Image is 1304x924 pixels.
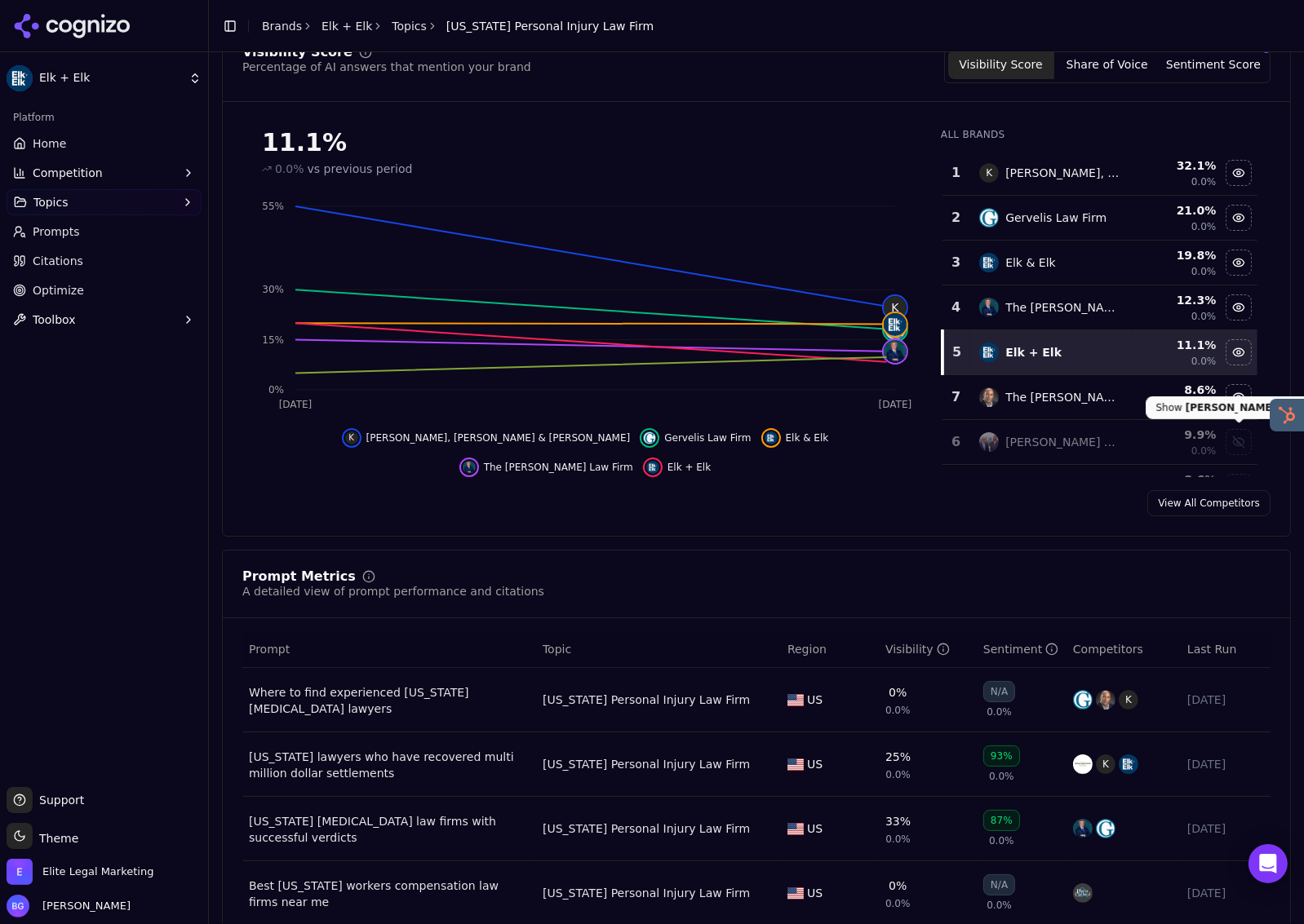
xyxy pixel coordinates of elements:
div: 0% [889,684,907,701]
span: K [979,163,999,183]
div: A detailed view of prompt performance and citations [242,583,544,599]
button: Hide gervelis law firm data [640,428,751,448]
span: 0.0% [885,704,911,717]
span: 0.0% [1191,310,1217,323]
img: the lancione law firm [884,340,907,363]
span: 0.0% [885,833,911,846]
span: Citations [33,253,83,269]
button: Hide elk + elk data [1226,339,1252,365]
div: [US_STATE] Personal Injury Law Firm [543,885,750,901]
button: Visibility Score [948,50,1054,79]
div: 32.1 % [1136,157,1216,174]
img: elk + elk [979,343,999,362]
th: Last Run [1181,631,1271,668]
div: 6 [949,432,963,452]
img: gervelis law firm [643,431,656,444]
img: the lancione law firm [979,298,999,317]
a: [US_STATE] lawyers who have recovered multi million dollar settlements [249,749,530,781]
tspan: [DATE] [879,400,912,411]
span: 0.0% [987,705,1012,718]
div: [DATE] [1187,885,1264,901]
span: Topic [543,641,571,657]
div: 21.0 % [1136,202,1216,219]
img: Brian Gomez [7,895,29,917]
button: Hide gervelis law firm data [1226,205,1252,231]
a: [US_STATE] Personal Injury Law Firm [543,692,750,708]
img: elk & elk [1119,754,1138,774]
div: Visibility Score [242,46,353,59]
span: 0.0% [1191,355,1217,368]
span: 0.0% [1191,220,1217,233]
button: Hide the lancione law firm data [1226,294,1252,321]
button: Toolbox [7,307,202,333]
th: Prompt [242,631,536,668]
span: Optimize [33,282,84,298]
button: Competition [7,160,202,186]
div: Platform [7,104,202,130]
th: sentiment [977,631,1067,668]
div: The [PERSON_NAME] Law Firm [1005,299,1123,316]
tr: 7the eisen law firmThe [PERSON_NAME] Law Firm8.6%0.0%Hide the eisen law firm data [943,375,1257,420]
span: Support [33,792,84,808]
div: 93% [983,745,1020,767]
span: 0.0% [1191,265,1217,278]
div: 0% [889,878,907,894]
th: Competitors [1067,631,1181,668]
th: brandMentionRate [879,631,977,668]
span: 0.0% [989,834,1014,847]
a: [US_STATE] Personal Injury Law Firm [543,820,750,837]
div: 1 [949,163,963,183]
img: elk & elk [765,431,778,444]
button: Hide elk & elk data [1226,250,1252,276]
a: [US_STATE] [MEDICAL_DATA] law firms with successful verdicts [249,813,530,846]
img: elk & elk [979,253,999,272]
div: 33% [885,813,911,829]
button: Hide elk + elk data [643,458,711,477]
span: vs previous period [308,161,413,177]
tspan: 30% [262,285,284,296]
button: Hide kisling, nestico & redick data [342,428,631,448]
a: Citations [7,248,202,274]
div: Prompt Metrics [242,570,356,583]
div: Data table [941,151,1257,869]
span: Toolbox [33,312,76,328]
img: gervelis law firm [1073,690,1093,710]
div: 12.3 % [1136,292,1216,308]
button: Show tittle & perlmuter data [1226,429,1252,455]
span: Gervelis Law Firm [664,431,751,444]
span: Theme [33,832,78,845]
div: Elk + Elk [1005,344,1062,360]
div: Gervelis Law Firm [1005,210,1107,226]
div: [PERSON_NAME], [PERSON_NAME] & [PERSON_NAME] [1005,165,1123,181]
a: Where to find experienced [US_STATE] [MEDICAL_DATA] lawyers [249,684,530,717]
img: elk + elk [646,461,659,474]
span: US [807,692,823,708]
th: Topic [536,631,781,668]
tr: 8.6%Show plevin & gallucci data [943,465,1257,510]
a: Optimize [7,277,202,303]
span: Competitors [1073,641,1143,657]
div: Sentiment [983,641,1058,657]
button: Sentiment Score [1160,50,1266,79]
div: Open Intercom Messenger [1249,844,1288,883]
span: K [1096,754,1115,774]
tr: 6tittle & perlmuter[PERSON_NAME] & [PERSON_NAME]9.9%0.0%Show tittle & perlmuter data [943,420,1257,465]
div: 9.9 % [1136,427,1216,443]
img: Elite Legal Marketing [7,859,33,885]
tspan: 15% [262,334,284,346]
img: elk & elk [884,313,907,336]
button: Topics [7,189,202,215]
span: Topics [33,194,69,210]
img: the lancione law firm [1073,819,1093,838]
div: 8.6 % [1136,382,1216,398]
span: 0.0% [987,899,1012,912]
div: Best [US_STATE] workers compensation law firms near me [249,878,530,910]
img: Elk + Elk [7,65,33,91]
div: N/A [983,681,1015,702]
div: 11.1% [262,128,908,157]
div: Elk & Elk [1005,254,1056,271]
